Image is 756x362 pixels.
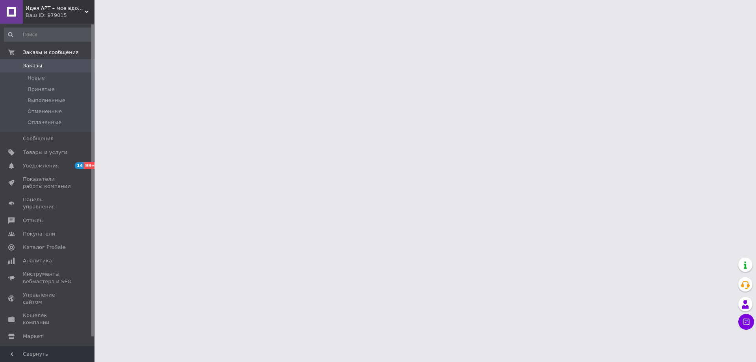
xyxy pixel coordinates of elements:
span: Инструменты вебмастера и SEO [23,271,73,285]
span: Уведомления [23,162,59,169]
div: Ваш ID: 979015 [26,12,94,19]
input: Поиск [4,28,93,42]
button: Чат с покупателем [738,314,754,330]
span: Отзывы [23,217,44,224]
span: Показатели работы компании [23,176,73,190]
span: Новые [28,74,45,82]
span: Отмененные [28,108,62,115]
span: 99+ [84,162,97,169]
span: Управление сайтом [23,291,73,306]
span: Каталог ProSale [23,244,65,251]
span: Сообщения [23,135,54,142]
span: Заказы и сообщения [23,49,79,56]
span: 14 [75,162,84,169]
span: Панель управления [23,196,73,210]
span: Выполненные [28,97,65,104]
span: Покупатели [23,230,55,238]
span: Принятые [28,86,55,93]
span: Товары и услуги [23,149,67,156]
span: Маркет [23,333,43,340]
span: Оплаченные [28,119,61,126]
span: Аналитика [23,257,52,264]
span: Заказы [23,62,42,69]
span: Идея АРТ – мое вдохновение! Картины по номерам и алмазная мозаика [26,5,85,12]
span: Кошелек компании [23,312,73,326]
